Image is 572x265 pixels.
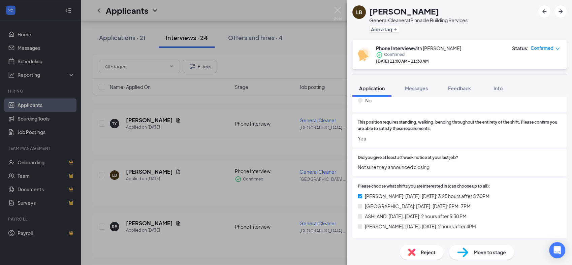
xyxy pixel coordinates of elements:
span: Please choose what shifts you are interested in (can choose up to all): [358,183,490,190]
div: General Cleaner at Pinnacle Building Services [369,17,468,24]
span: Messages [405,85,428,91]
div: [DATE] 11:00 AM - 11:30 AM [376,58,461,64]
div: LB [356,9,362,15]
button: ArrowRight [554,5,567,18]
svg: ArrowRight [557,7,565,15]
svg: ArrowLeftNew [540,7,548,15]
span: Yea [358,135,561,142]
span: Move to stage [474,249,506,256]
b: Phone Interview [376,45,413,51]
span: ASHLAND: [DATE]-[DATE]: 2 hours after 5:30 PM [365,212,467,220]
h1: [PERSON_NAME] [369,5,439,17]
div: Status : [512,45,529,52]
span: Feedback [448,85,471,91]
div: Open Intercom Messenger [549,242,565,258]
span: [PERSON_NAME]: [DATE]-[DATE]: 2 hours after 4PM [365,223,476,230]
span: No [365,97,372,104]
span: [PERSON_NAME]: [DATE]-[DATE]: 3.25 hours after 5:30PM [365,192,489,200]
span: [GEOGRAPHIC_DATA]: [DATE]-[DATE]: 5PM-7PM [365,202,471,210]
span: down [555,46,560,51]
span: Confirmed [531,45,553,52]
svg: CheckmarkCircle [376,52,383,58]
span: Not sure they announced closing [358,163,561,171]
span: Application [359,85,385,91]
button: ArrowLeftNew [538,5,550,18]
span: Info [494,85,503,91]
span: This position requires standing, walking, bending throughout the entirety of the shift. Please co... [358,119,561,132]
span: Confirmed [384,52,405,58]
span: Reject [421,249,436,256]
span: Did you give at least a 2 week notice at your last job? [358,155,458,161]
svg: Plus [393,27,398,31]
button: PlusAdd a tag [369,26,399,33]
div: with [PERSON_NAME] [376,45,461,52]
